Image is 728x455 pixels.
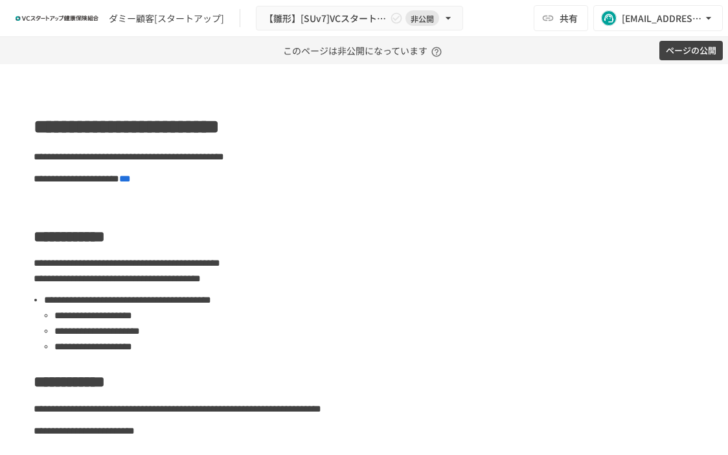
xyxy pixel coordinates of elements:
p: このページは非公開になっています [283,37,446,64]
span: 非公開 [405,12,439,25]
img: ZDfHsVrhrXUoWEWGWYf8C4Fv4dEjYTEDCNvmL73B7ox [16,8,98,29]
button: [EMAIL_ADDRESS][DOMAIN_NAME] [593,5,723,31]
span: 共有 [560,11,578,25]
div: [EMAIL_ADDRESS][DOMAIN_NAME] [622,10,702,27]
button: 【雛形】[SUv7]VCスタートアップ健保への加入申請手続き非公開 [256,6,463,31]
button: ページの公開 [659,41,723,61]
div: ダミー顧客[スタートアップ] [109,12,224,25]
span: 【雛形】[SUv7]VCスタートアップ健保への加入申請手続き [264,10,387,27]
button: 共有 [534,5,588,31]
